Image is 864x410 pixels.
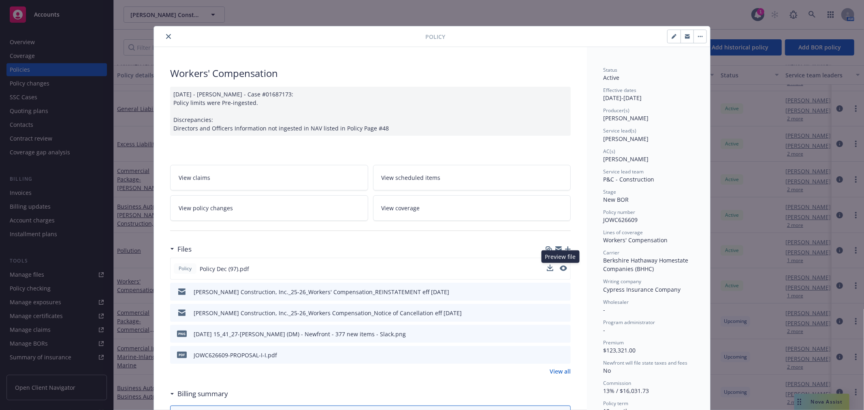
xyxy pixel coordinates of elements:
a: View claims [170,165,368,190]
span: Effective dates [603,87,636,94]
span: Cypress Insurance Company [603,286,681,293]
span: Berkshire Hathaway Homestate Companies (BHHC) [603,256,690,273]
span: Service lead team [603,168,644,175]
span: - [603,326,605,334]
span: Policy [177,265,193,272]
button: download file [547,265,553,271]
span: Premium [603,339,624,346]
span: Lines of coverage [603,229,643,236]
span: Wholesaler [603,299,629,305]
button: download file [547,351,554,359]
span: 13% / $16,031.73 [603,387,649,395]
button: preview file [560,288,567,296]
span: pdf [177,352,187,358]
span: Program administrator [603,319,655,326]
span: Newfront will file state taxes and fees [603,359,687,366]
span: [PERSON_NAME] [603,155,649,163]
span: png [177,331,187,337]
span: View claims [179,173,210,182]
span: Writing company [603,278,641,285]
span: - [603,306,605,314]
span: Stage [603,188,616,195]
span: Commission [603,380,631,387]
span: P&C - Construction [603,175,654,183]
span: Policy Dec (97).pdf [200,265,249,273]
div: [PERSON_NAME] Construction, Inc._25-26_Workers Compensation_Notice of Cancellation eff [DATE] [194,309,462,317]
button: preview file [560,309,567,317]
span: Producer(s) [603,107,629,114]
span: [PERSON_NAME] [603,114,649,122]
span: No [603,367,611,374]
span: Policy [425,32,445,41]
div: [DATE] 15_41_27-[PERSON_NAME] (DM) - Newfront - 377 new items - Slack.png [194,330,406,338]
button: download file [547,265,553,273]
div: [DATE] - [PERSON_NAME] - Case #01687173: Policy limits were Pre-ingested. Discrepancies: Director... [170,87,571,136]
button: preview file [560,265,567,273]
div: Workers' Compensation [170,66,571,80]
span: View policy changes [179,204,233,212]
h3: Billing summary [177,389,228,399]
h3: Files [177,244,192,254]
span: Status [603,66,617,73]
span: View coverage [382,204,420,212]
button: download file [547,330,554,338]
div: [DATE] - [DATE] [603,87,694,102]
a: View scheduled items [373,165,571,190]
a: View policy changes [170,195,368,221]
span: $123,321.00 [603,346,636,354]
button: preview file [560,265,567,271]
button: download file [547,288,554,296]
span: Active [603,74,619,81]
div: Files [170,244,192,254]
span: Policy number [603,209,635,216]
span: Carrier [603,249,619,256]
a: View coverage [373,195,571,221]
button: close [164,32,173,41]
button: preview file [560,351,567,359]
div: Workers' Compensation [603,236,694,244]
div: JOWC626609-PROPOSAL-I-I.pdf [194,351,277,359]
button: download file [547,309,554,317]
span: [PERSON_NAME] [603,135,649,143]
span: JOWC626609 [603,216,638,224]
div: [PERSON_NAME] Construction, Inc._25-26_Workers' Compensation_REINSTATEMENT eff [DATE] [194,288,449,296]
span: New BOR [603,196,629,203]
span: Policy term [603,400,628,407]
span: AC(s) [603,148,615,155]
a: View all [550,367,571,376]
div: Preview file [542,250,580,263]
span: View scheduled items [382,173,441,182]
div: Billing summary [170,389,228,399]
span: Service lead(s) [603,127,636,134]
button: preview file [560,330,567,338]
